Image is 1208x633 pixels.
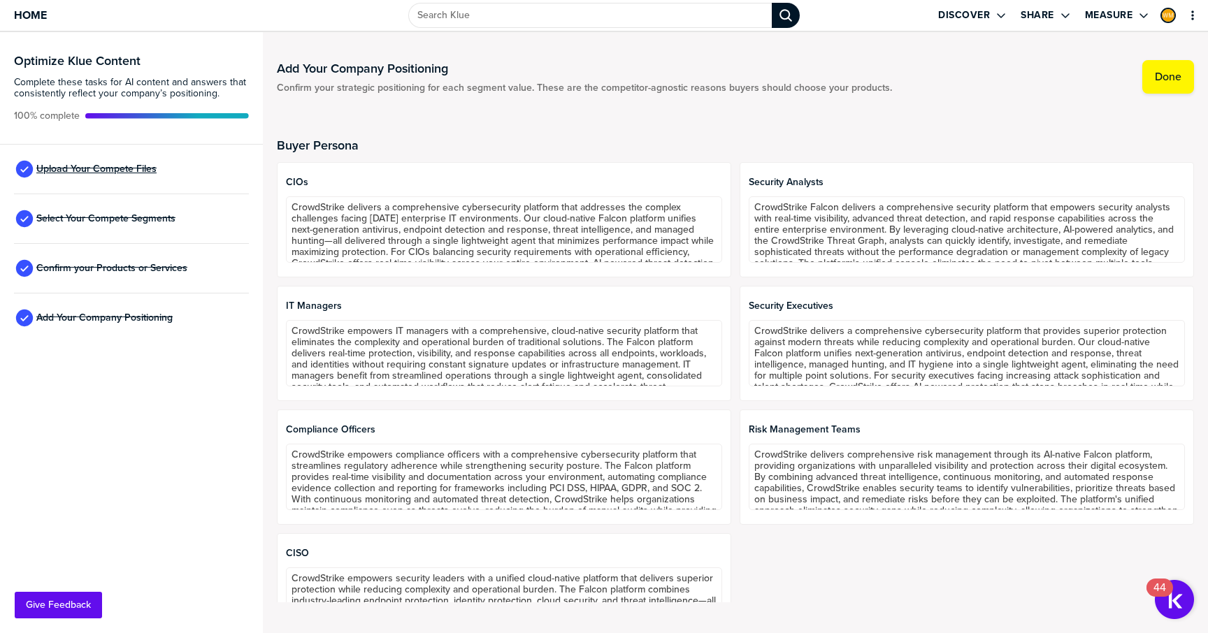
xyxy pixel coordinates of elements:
[749,444,1185,510] textarea: CrowdStrike delivers comprehensive risk management through its AI-native Falcon platform, providi...
[1155,580,1194,619] button: Open Resource Center, 44 new notifications
[14,54,249,67] h3: Optimize Klue Content
[938,9,990,22] label: Discover
[36,163,157,175] span: Upload Your Compete Files
[14,9,47,21] span: Home
[749,300,1185,312] span: Security Executives
[277,60,892,77] h1: Add Your Company Positioning
[749,177,1185,188] span: Security Analysts
[408,3,772,28] input: Search Klue
[14,110,80,122] span: Active
[286,424,722,435] span: Compliance Officers
[14,77,249,99] span: Complete these tasks for AI content and answers that consistently reflect your company’s position...
[1159,6,1177,24] a: Edit Profile
[36,263,187,274] span: Confirm your Products or Services
[277,138,1194,152] h2: Buyer Persona
[286,444,722,510] textarea: CrowdStrike empowers compliance officers with a comprehensive cybersecurity platform that streaml...
[286,196,722,263] textarea: CrowdStrike delivers a comprehensive cybersecurity platform that addresses the complex challenges...
[1160,8,1176,23] div: Will Mishra
[1021,9,1054,22] label: Share
[36,312,173,323] span: Add Your Company Positioning
[1155,70,1181,84] label: Done
[286,300,722,312] span: IT Managers
[749,196,1185,263] textarea: CrowdStrike Falcon delivers a comprehensive security platform that empowers security analysts wit...
[749,424,1185,435] span: Risk Management Teams
[286,548,722,559] span: CISO
[1153,588,1166,606] div: 44
[36,213,175,224] span: Select Your Compete Segments
[749,320,1185,386] textarea: CrowdStrike delivers a comprehensive cybersecurity platform that provides superior protection aga...
[286,320,722,386] textarea: CrowdStrike empowers IT managers with a comprehensive, cloud-native security platform that elimin...
[1162,9,1174,22] img: f31863765b673dc5ab5d94bcddc1fa8b-sml.png
[1085,9,1133,22] label: Measure
[772,3,800,28] div: Search Klue
[277,82,892,94] span: Confirm your strategic positioning for each segment value. These are the competitor-agnostic reas...
[15,592,102,618] button: Give Feedback
[286,177,722,188] span: CIOs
